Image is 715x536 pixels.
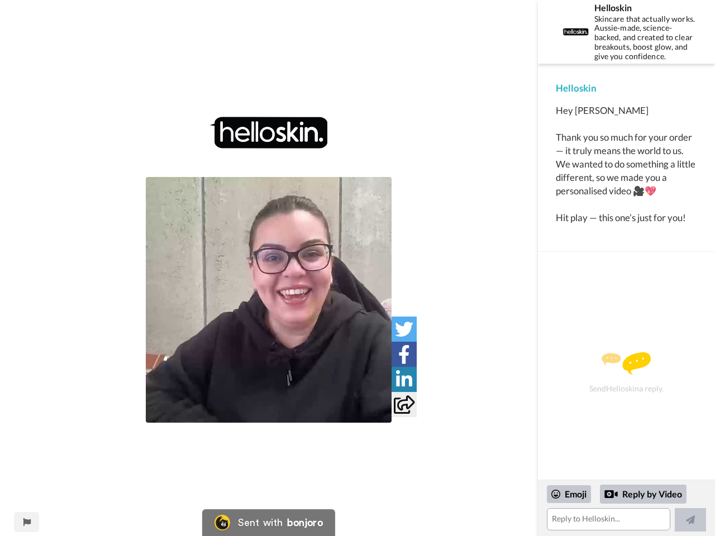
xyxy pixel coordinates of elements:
div: Reply by Video [600,485,687,504]
div: Emoji [547,485,591,503]
div: Send Helloskin a reply. [553,271,700,474]
div: bonjoro [287,518,323,528]
div: Hey [PERSON_NAME] Thank you so much for your order — it truly means the world to us. We wanted to... [556,104,697,224]
img: 85b72720-6688-43e9-bacb-1c3fa5c0a425-thumb.jpg [146,177,392,423]
div: Skincare that actually works. Aussie-made, science-backed, and created to clear breakouts, boost ... [594,15,697,61]
img: message.svg [602,352,651,375]
div: Reply by Video [604,487,618,501]
img: Profile Image [562,18,589,45]
img: 8c7f0d61-b590-4917-8bf0-9470951fe845 [209,111,328,155]
div: Helloskin [556,82,697,95]
a: Bonjoro LogoSent withbonjoro [202,509,335,536]
div: Sent with [238,518,283,528]
div: Helloskin [594,2,697,13]
img: Bonjoro Logo [214,515,230,530]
